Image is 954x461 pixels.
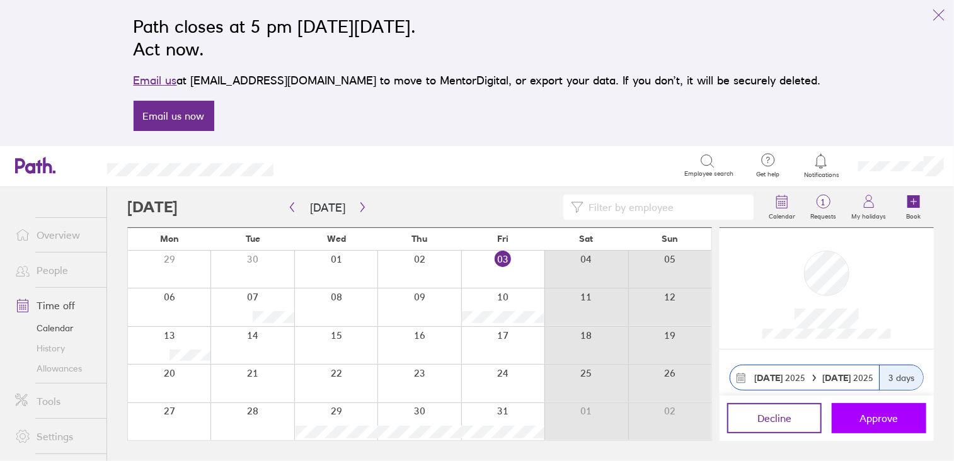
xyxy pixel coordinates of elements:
label: Book [899,209,929,220]
label: Requests [803,209,844,220]
button: [DATE] [300,197,355,218]
a: Email us [134,74,177,87]
a: People [5,258,106,283]
span: Sun [662,234,678,244]
span: Thu [411,234,427,244]
span: Notifications [801,171,842,179]
input: Filter by employee [583,195,746,219]
a: 1Requests [803,187,844,227]
a: Book [894,187,934,227]
a: History [5,338,106,358]
label: My holidays [844,209,894,220]
a: Time off [5,293,106,318]
button: Decline [727,403,822,433]
label: Calendar [761,209,803,220]
span: Get help [747,171,788,178]
span: Wed [327,234,346,244]
strong: [DATE] [823,372,854,384]
div: Search [307,159,340,171]
a: Tools [5,389,106,414]
span: 2025 [755,373,806,383]
span: Approve [860,413,899,424]
a: Email us now [134,101,214,131]
a: Calendar [761,187,803,227]
button: Approve [832,403,926,433]
h2: Path closes at 5 pm [DATE][DATE]. Act now. [134,15,821,60]
p: at [EMAIL_ADDRESS][DOMAIN_NAME] to move to MentorDigital, or export your data. If you don’t, it w... [134,72,821,89]
a: Overview [5,222,106,248]
span: Mon [160,234,179,244]
div: 3 days [879,365,923,390]
span: Decline [757,413,791,424]
strong: [DATE] [755,372,783,384]
span: Employee search [684,170,733,178]
span: Tue [246,234,260,244]
a: Allowances [5,358,106,378]
span: Fri [497,234,509,244]
span: Sat [580,234,594,244]
a: Notifications [801,152,842,179]
span: 2025 [823,373,874,383]
a: My holidays [844,187,894,227]
span: 1 [803,197,844,207]
a: Calendar [5,318,106,338]
a: Settings [5,424,106,449]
